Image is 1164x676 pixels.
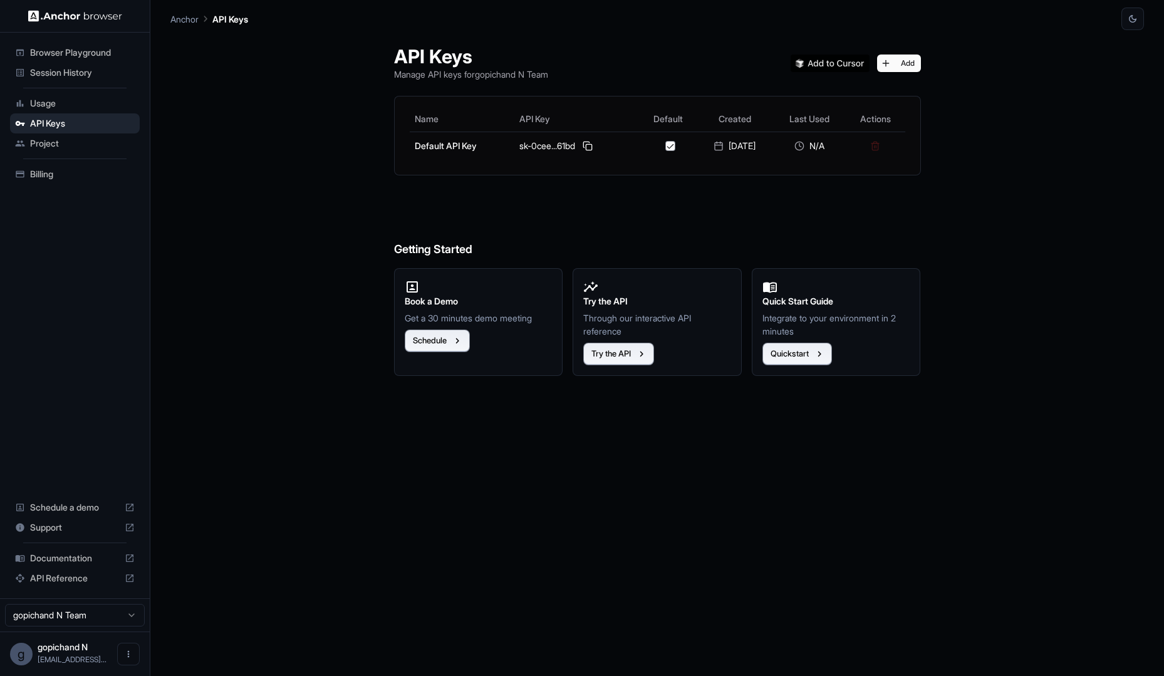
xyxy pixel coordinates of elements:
span: API Reference [30,572,120,585]
div: Schedule a demo [10,497,140,517]
div: Billing [10,164,140,184]
span: gopicn45@gmail.com [38,655,107,664]
h2: Try the API [583,294,731,308]
p: API Keys [212,13,248,26]
span: gopichand N [38,642,88,652]
p: Through our interactive API reference [583,311,731,338]
th: API Key [514,107,640,132]
span: Session History [30,66,135,79]
th: Name [410,107,515,132]
p: Anchor [170,13,199,26]
span: Usage [30,97,135,110]
td: Default API Key [410,132,515,160]
span: Browser Playground [30,46,135,59]
span: Documentation [30,552,120,564]
nav: breadcrumb [170,12,248,26]
img: Add anchorbrowser MCP server to Cursor [791,55,870,72]
div: N/A [777,140,841,152]
th: Actions [846,107,905,132]
button: Open menu [117,643,140,665]
span: Support [30,521,120,534]
span: API Keys [30,117,135,130]
div: Documentation [10,548,140,568]
p: Get a 30 minutes demo meeting [405,311,553,325]
span: Billing [30,168,135,180]
div: Project [10,133,140,153]
div: Support [10,517,140,538]
button: Add [877,55,921,72]
th: Last Used [772,107,846,132]
div: API Reference [10,568,140,588]
h1: API Keys [394,45,548,68]
div: Browser Playground [10,43,140,63]
div: Session History [10,63,140,83]
span: Project [30,137,135,150]
button: Copy API key [580,138,595,153]
h2: Book a Demo [405,294,553,308]
button: Schedule [405,330,470,352]
p: Integrate to your environment in 2 minutes [762,311,910,338]
th: Created [697,107,772,132]
span: Schedule a demo [30,501,120,514]
th: Default [640,107,697,132]
div: Usage [10,93,140,113]
h2: Quick Start Guide [762,294,910,308]
div: [DATE] [702,140,767,152]
button: Try the API [583,343,654,365]
button: Quickstart [762,343,832,365]
div: API Keys [10,113,140,133]
img: Anchor Logo [28,10,122,22]
div: g [10,643,33,665]
div: sk-0cee...61bd [519,138,635,153]
p: Manage API keys for gopichand N Team [394,68,548,81]
h6: Getting Started [394,190,921,259]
